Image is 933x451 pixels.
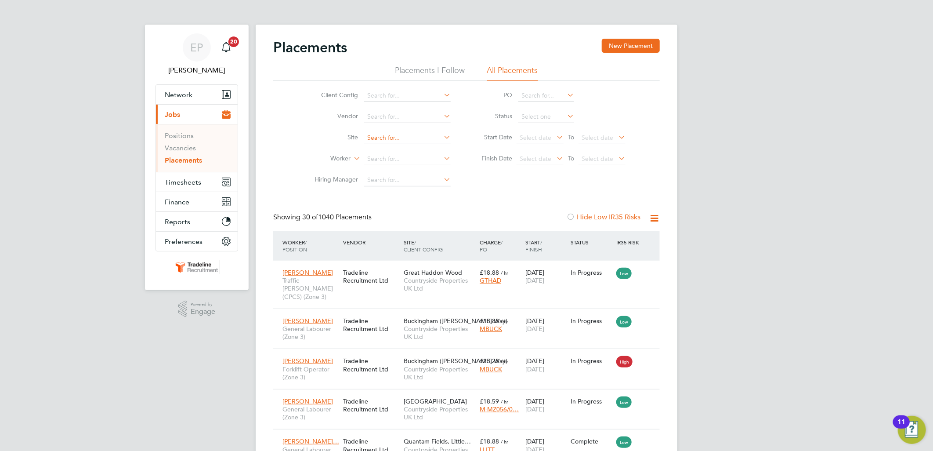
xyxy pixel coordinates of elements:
span: Countryside Properties UK Ltd [404,276,475,292]
div: Showing [273,213,373,222]
span: [DATE] [525,276,544,284]
img: tradelinerecruitment-logo-retina.png [174,260,220,274]
span: [GEOGRAPHIC_DATA] [404,397,467,405]
span: General Labourer (Zone 3) [282,405,339,421]
span: To [565,153,577,164]
span: EP [191,42,203,53]
button: New Placement [602,39,660,53]
span: [DATE] [525,325,544,333]
span: Low [616,268,632,279]
span: 30 of [302,213,318,222]
span: Finance [165,198,189,206]
div: Vendor [341,234,401,250]
div: [DATE] [523,393,569,418]
span: Preferences [165,237,203,246]
span: MBUCK [480,325,502,333]
span: Great Haddon Wood [404,269,462,276]
span: [PERSON_NAME] [282,317,333,325]
button: Jobs [156,105,238,124]
span: Low [616,436,632,448]
input: Search for... [518,90,574,102]
input: Search for... [364,90,451,102]
span: / hr [501,398,508,405]
span: / hr [501,318,508,324]
div: Start [523,234,569,257]
span: 20 [228,36,239,47]
button: Open Resource Center, 11 new notifications [898,416,926,444]
div: Jobs [156,124,238,172]
a: [PERSON_NAME]Traffic [PERSON_NAME] (CPCS) (Zone 3)Tradeline Recruitment LtdGreat Haddon WoodCount... [280,264,660,271]
div: Tradeline Recruitment Ltd [341,393,401,418]
a: Go to home page [155,260,238,274]
span: To [565,131,577,143]
span: Buckingham ([PERSON_NAME] Way) [404,357,507,365]
span: [PERSON_NAME]… [282,437,339,445]
span: / hr [501,358,508,364]
label: Vendor [307,112,358,120]
nav: Main navigation [145,25,249,290]
div: 11 [897,422,905,433]
span: [PERSON_NAME] [282,357,333,365]
label: Hide Low IR35 Risks [566,213,640,222]
label: Hiring Manager [307,175,358,183]
a: Positions [165,131,194,140]
label: PO [473,91,512,99]
a: [PERSON_NAME]General Labourer (Zone 3)Tradeline Recruitment LtdBuckingham ([PERSON_NAME] Way)Coun... [280,312,660,320]
label: Site [307,133,358,141]
span: Low [616,396,632,408]
div: In Progress [571,269,612,276]
li: Placements I Follow [395,65,465,81]
span: £23.28 [480,357,499,365]
li: All Placements [487,65,538,81]
label: Client Config [307,91,358,99]
a: [PERSON_NAME]…General Labourer (Zone 3)Tradeline Recruitment LtdQuantam Fields, Little…Countrysid... [280,433,660,440]
span: Select date [582,134,613,142]
div: In Progress [571,357,612,365]
span: / PO [480,239,503,253]
span: [PERSON_NAME] [282,269,333,276]
span: Countryside Properties UK Ltd [404,405,475,421]
button: Reports [156,212,238,231]
span: £18.88 [480,269,499,276]
div: Status [569,234,615,250]
span: Countryside Properties UK Ltd [404,365,475,381]
span: / hr [501,269,508,276]
span: MBUCK [480,365,502,373]
span: £18.59 [480,397,499,405]
span: Reports [165,218,190,226]
button: Network [156,85,238,104]
span: / Position [282,239,307,253]
span: M-MZ056/0… [480,405,519,413]
span: £18.88 [480,437,499,445]
input: Search for... [364,132,451,144]
span: £18.88 [480,317,499,325]
div: In Progress [571,397,612,405]
a: Vacancies [165,144,196,152]
span: Select date [582,155,613,163]
div: [DATE] [523,264,569,289]
div: Worker [280,234,341,257]
input: Select one [518,111,574,123]
label: Start Date [473,133,512,141]
a: [PERSON_NAME]Forklift Operator (Zone 3)Tradeline Recruitment LtdBuckingham ([PERSON_NAME] Way)Cou... [280,352,660,360]
span: Low [616,316,632,327]
span: GTHAD [480,276,501,284]
h2: Placements [273,39,347,56]
input: Search for... [364,153,451,165]
a: [PERSON_NAME]General Labourer (Zone 3)Tradeline Recruitment Ltd[GEOGRAPHIC_DATA]Countryside Prope... [280,393,660,400]
div: Tradeline Recruitment Ltd [341,313,401,337]
span: Engage [191,308,215,316]
input: Search for... [364,174,451,186]
span: Forklift Operator (Zone 3) [282,365,339,381]
span: Countryside Properties UK Ltd [404,325,475,341]
span: Select date [520,134,551,142]
span: Traffic [PERSON_NAME] (CPCS) (Zone 3) [282,276,339,301]
span: Jobs [165,110,180,119]
div: [DATE] [523,313,569,337]
div: [DATE] [523,353,569,377]
span: Powered by [191,301,215,308]
label: Status [473,112,512,120]
span: / Finish [525,239,542,253]
label: Worker [300,154,351,163]
div: Tradeline Recruitment Ltd [341,353,401,377]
